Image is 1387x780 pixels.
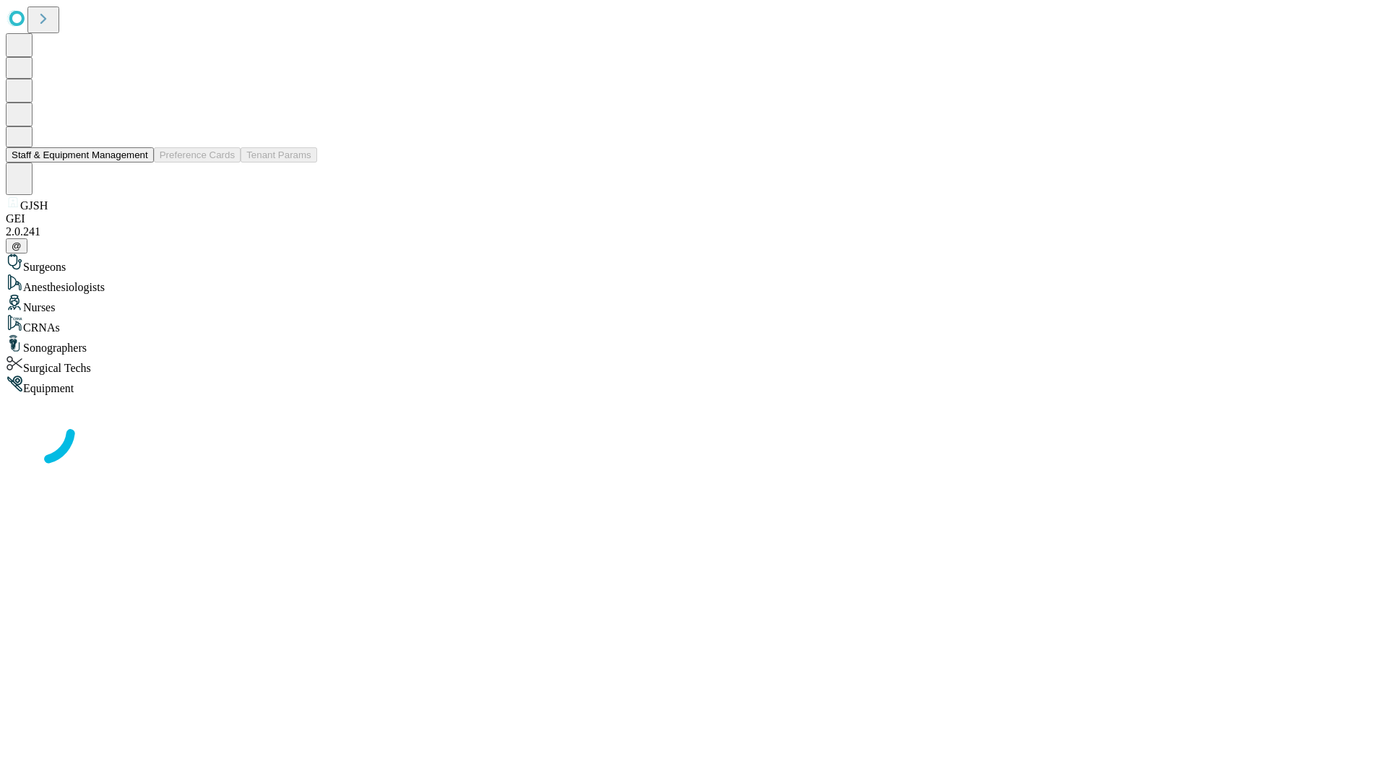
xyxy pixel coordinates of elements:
[6,238,27,253] button: @
[6,253,1381,274] div: Surgeons
[6,147,154,162] button: Staff & Equipment Management
[6,225,1381,238] div: 2.0.241
[6,314,1381,334] div: CRNAs
[6,294,1381,314] div: Nurses
[6,355,1381,375] div: Surgical Techs
[6,212,1381,225] div: GEI
[241,147,317,162] button: Tenant Params
[6,375,1381,395] div: Equipment
[154,147,241,162] button: Preference Cards
[20,199,48,212] span: GJSH
[6,334,1381,355] div: Sonographers
[6,274,1381,294] div: Anesthesiologists
[12,240,22,251] span: @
